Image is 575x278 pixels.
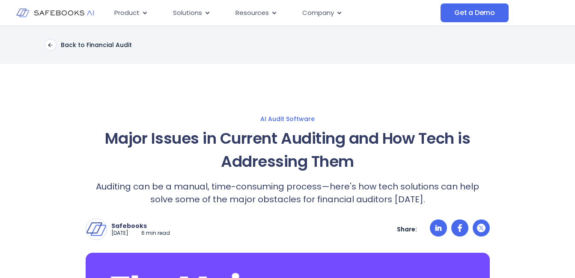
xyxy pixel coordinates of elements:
[9,115,566,123] a: AI Audit Software
[441,3,509,22] a: Get a Demo
[86,127,490,173] h1: Major Issues in Current Auditing and How Tech is Addressing Them
[141,230,170,237] p: 6 min read
[114,8,140,18] span: Product
[397,225,417,233] p: Share:
[45,39,132,51] a: Back to Financial Audit
[61,41,132,49] p: Back to Financial Audit
[111,222,170,230] p: Safebooks
[454,9,495,17] span: Get a Demo
[235,8,269,18] span: Resources
[107,5,441,21] div: Menu Toggle
[107,5,441,21] nav: Menu
[111,230,128,237] p: [DATE]
[86,219,107,240] img: Safebooks
[302,8,334,18] span: Company
[86,180,490,206] p: Auditing can be a manual, time-consuming process—here's how tech solutions can help solve some of...
[173,8,202,18] span: Solutions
